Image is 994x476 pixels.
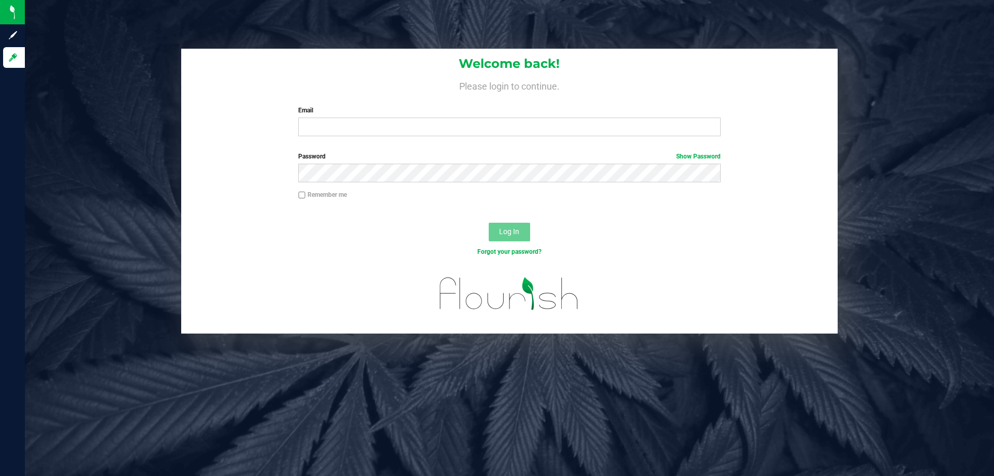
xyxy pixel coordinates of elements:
[676,153,721,160] a: Show Password
[499,227,519,236] span: Log In
[181,79,838,91] h4: Please login to continue.
[298,106,720,115] label: Email
[477,248,542,255] a: Forgot your password?
[181,57,838,70] h1: Welcome back!
[298,190,347,199] label: Remember me
[298,153,326,160] span: Password
[427,267,591,320] img: flourish_logo.svg
[8,30,18,40] inline-svg: Sign up
[298,192,305,199] input: Remember me
[489,223,530,241] button: Log In
[8,52,18,63] inline-svg: Log in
